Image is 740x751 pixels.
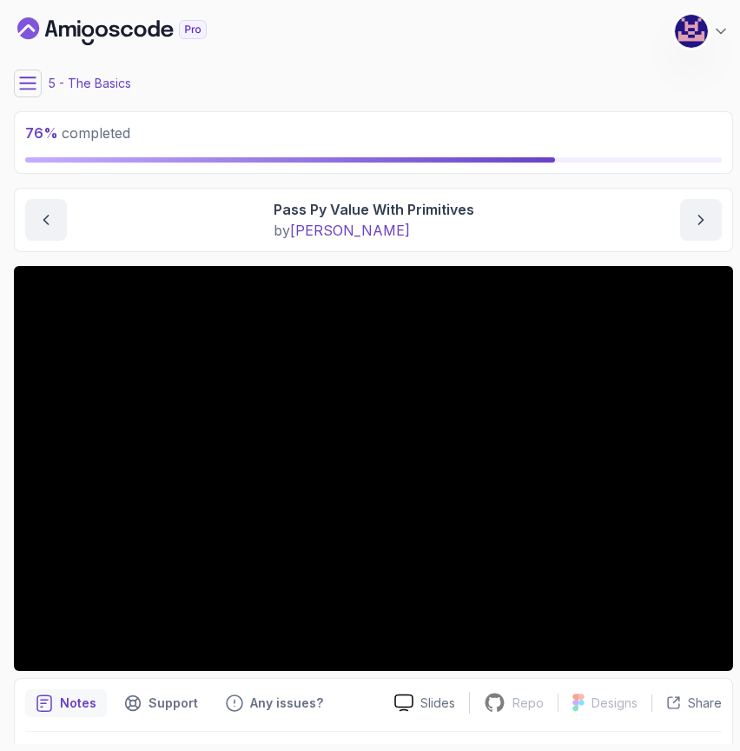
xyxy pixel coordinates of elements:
p: Share [688,695,722,712]
p: 5 - The Basics [49,75,131,92]
p: Slides [420,695,455,712]
a: Dashboard [17,17,247,45]
span: [PERSON_NAME] [290,222,410,239]
p: Support [149,695,198,712]
p: Repo [512,695,544,712]
button: Feedback button [215,689,334,717]
p: by [274,220,474,241]
span: completed [25,124,130,142]
button: Support button [114,689,208,717]
p: Notes [60,695,96,712]
button: next content [680,199,722,241]
button: previous content [25,199,67,241]
button: Share [651,695,722,712]
p: Pass Py Value With Primitives [274,199,474,220]
button: user profile image [674,14,730,49]
p: Designs [591,695,638,712]
p: Any issues? [250,695,323,712]
span: 76 % [25,124,58,142]
a: Slides [380,694,469,712]
button: notes button [25,689,107,717]
img: user profile image [675,15,708,48]
iframe: 15 - Pass py value with Primitives [14,266,733,671]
